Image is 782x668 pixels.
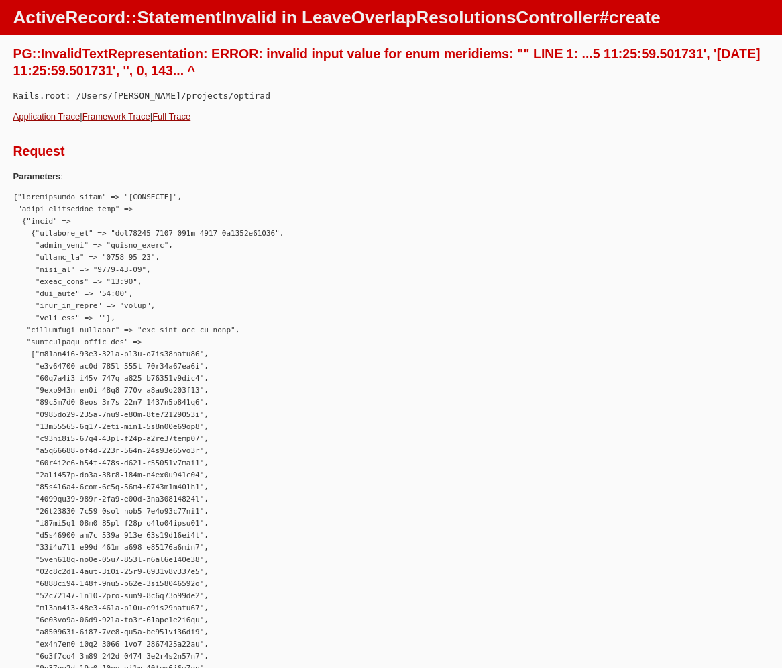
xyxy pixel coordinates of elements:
div: | | [13,111,769,123]
code: Rails.root: /Users/[PERSON_NAME]/projects/optirad [13,91,271,101]
b: Parameters [13,171,61,181]
a: Application Trace [13,111,80,122]
a: Framework Trace [82,111,150,122]
h2: Request [13,143,769,160]
p: : [13,171,769,183]
h2: PG::InvalidTextRepresentation: ERROR: invalid input value for enum meridiems: "" LINE 1: ...5 11:... [13,46,769,79]
h1: ActiveRecord::StatementInvalid in LeaveOverlapResolutionsController#create [13,8,769,28]
a: Full Trace [152,111,190,122]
